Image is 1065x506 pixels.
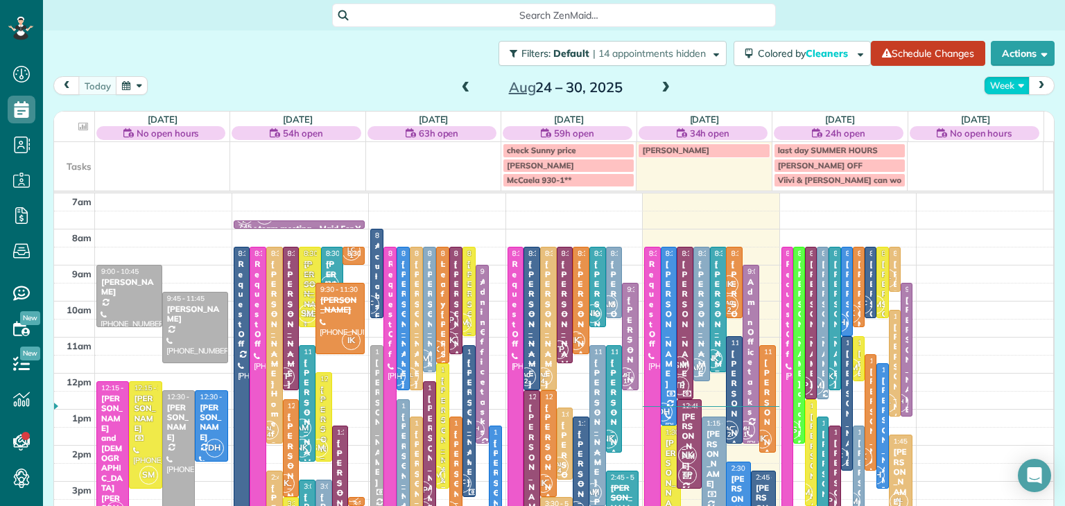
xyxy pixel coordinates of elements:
div: [PERSON_NAME] [166,403,191,443]
div: Request Off [786,259,789,359]
span: IK [534,474,553,493]
span: | 14 appointments hidden [593,47,706,60]
span: [PERSON_NAME] [507,160,574,171]
span: AL [539,371,547,378]
a: [DATE] [825,114,855,125]
span: 1:15 - 4:15 [454,419,487,428]
span: 11:15 - 2:15 [764,347,802,356]
span: 59h open [554,126,594,140]
span: AC [725,299,734,306]
span: 1:00 - 3:00 [562,410,595,419]
span: SM [309,439,328,457]
span: MH [894,397,904,405]
span: 11:45 - 3:15 [441,365,478,374]
span: 11:15 - 3:30 [467,347,505,356]
div: [PERSON_NAME] [440,376,445,505]
span: NK [704,349,722,368]
div: [PERSON_NAME] [881,376,884,505]
span: 8:30 - 12:45 [682,249,719,258]
div: Admin Office tasks [747,277,755,417]
span: IK [276,474,295,493]
span: 8:30 - 2:00 [798,249,831,258]
span: 7am [72,196,92,207]
div: [PERSON_NAME] [857,259,860,389]
small: 2 [518,375,535,388]
span: 11:15 - 3:45 [594,347,632,356]
span: 11:30 - 2:45 [869,356,907,365]
div: [PERSON_NAME] [528,259,536,389]
span: McCaela 930-1** [507,175,572,185]
span: AM [293,419,311,437]
span: 8:30 - 11:30 [454,249,492,258]
div: [PERSON_NAME] [101,277,158,297]
div: [PERSON_NAME] [881,259,884,389]
span: 11:00 - 2:45 [846,338,883,347]
span: 1:15 - 5:30 [707,419,740,428]
span: 3pm [72,485,92,496]
span: 1:45 - 4:00 [894,437,927,446]
span: TP [276,367,295,386]
span: 8:30 - 1:30 [666,249,699,258]
div: [PERSON_NAME] [869,259,872,389]
span: AL [266,424,273,432]
span: 8:30 - 10:45 [858,249,895,258]
span: AL [406,371,413,378]
span: 8:30 - 10:30 [326,249,363,258]
span: 8am [72,232,92,243]
div: Request Off [388,259,392,359]
span: 9:30 - 12:30 [627,285,664,294]
a: [DATE] [283,114,313,125]
div: Leafy [PERSON_NAME] [440,259,445,439]
a: [DATE] [554,114,584,125]
div: Admin Office tasks [480,277,485,437]
span: 10:15 - 1:15 [894,312,931,321]
a: [DATE] [690,114,720,125]
span: 8:30 - 11:00 [467,249,505,258]
span: 2:45 - 4:45 [756,473,789,482]
span: Aug [509,78,536,96]
span: 1:30 - 4:45 [666,428,699,437]
small: 2 [236,214,253,227]
span: TP [670,376,689,395]
span: 8:30 - 10:30 [881,249,919,258]
span: 8:30 - 5:30 [254,249,288,258]
span: 34h open [690,126,730,140]
span: AM [320,275,339,294]
h2: 24 – 30, 2025 [479,80,652,95]
span: 8:30 - 12:30 [288,249,325,258]
a: [DATE] [961,114,991,125]
span: 12:15 - 3:15 [134,383,171,392]
span: DH [654,403,673,421]
span: AL [883,397,891,405]
span: 11:15 - 2:15 [611,347,648,356]
span: AL [883,272,891,280]
span: AM [687,358,706,377]
span: 2:45 - 5:30 [611,473,644,482]
span: 8:30 - 9:45 [894,249,927,258]
span: 12:00 - 2:30 [320,374,358,383]
span: 1:15 - 5:00 [822,419,855,428]
div: [PERSON_NAME] [199,403,223,443]
span: 8:30 - 11:30 [578,249,615,258]
div: [PERSON_NAME] [427,259,432,389]
span: 54h open [283,126,323,140]
div: [PERSON_NAME] [763,358,772,487]
span: 9:00 - 2:00 [747,267,781,276]
button: Actions [991,41,1055,66]
a: Filters: Default | 14 appointments hidden [492,41,727,66]
span: NK [599,430,618,448]
span: MH [741,424,750,432]
span: 12:30 - 3:30 [545,392,582,401]
a: [DATE] [419,114,449,125]
span: SM [670,356,689,375]
small: 1 [616,375,634,388]
span: 10am [67,304,92,315]
small: 1 [343,250,360,263]
span: 12:30 - 4:30 [528,392,566,401]
button: prev [53,76,80,95]
div: [PERSON_NAME] [303,358,311,487]
span: 9:45 - 11:45 [167,294,205,303]
span: SM [298,304,317,323]
span: 12:45 - 3:15 [682,401,719,410]
div: [PERSON_NAME] [303,259,317,329]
